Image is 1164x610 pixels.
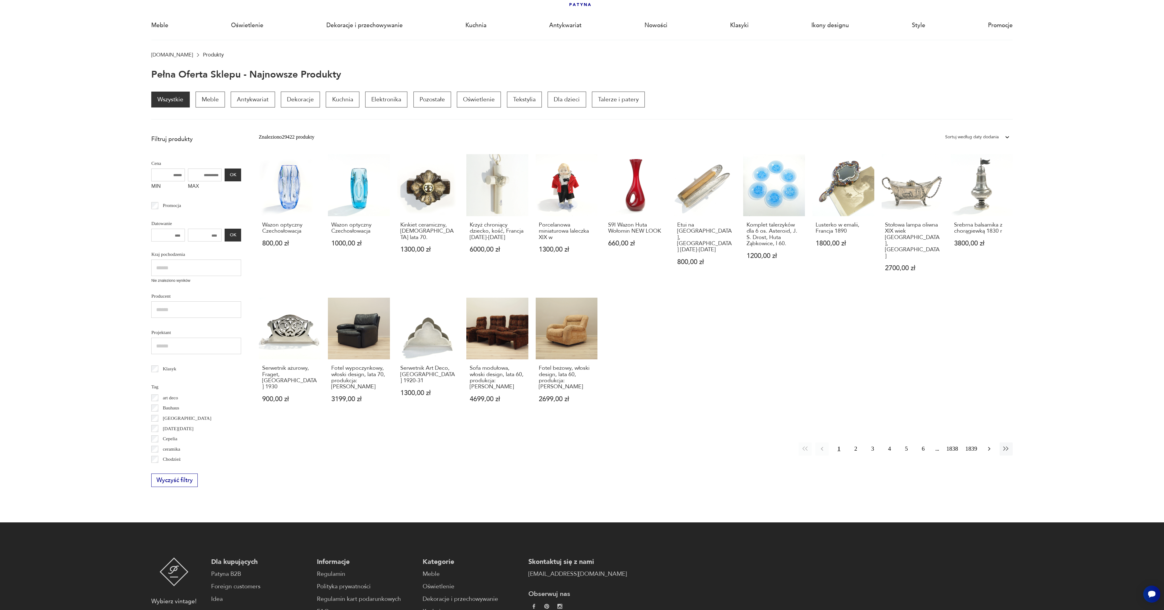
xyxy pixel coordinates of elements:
p: 1300,00 zł [539,246,594,253]
button: 5 [900,442,913,456]
img: Patyna - sklep z meblami i dekoracjami vintage [160,557,189,586]
a: Dekoracje i przechowywanie [326,11,403,39]
h3: Porcelanowa miniaturowa laleczka XIX w [539,222,594,241]
p: Kategorie [423,557,521,566]
a: Regulamin [317,570,415,579]
a: Patyna B2B [211,570,310,579]
a: Kinkiet ceramiczny, Niemcy lata 70.Kinkiet ceramiczny, [DEMOGRAPHIC_DATA] lata 70.1300,00 zł [397,154,459,286]
p: 1300,00 zł [400,246,456,253]
h3: Stołowa lampa oliwna XIX wiek [GEOGRAPHIC_DATA], [GEOGRAPHIC_DATA] [885,222,940,259]
p: 1200,00 zł [747,253,802,259]
a: Klasyki [730,11,749,39]
a: [DOMAIN_NAME] [151,52,193,58]
p: Obserwuj nas [528,590,627,598]
a: [EMAIL_ADDRESS][DOMAIN_NAME] [528,570,627,579]
p: 6000,00 zł [470,246,525,253]
h3: Fotel wypoczynkowy, włoski design, lata 70, produkcja: [PERSON_NAME] [331,365,387,390]
a: Lusterko w emalii, Francja 1890Lusterko w emalii, Francja 18901800,00 zł [812,154,874,286]
button: 4 [883,442,896,456]
div: Sortuj według daty dodania [945,133,999,141]
p: Dekoracje [281,92,320,107]
p: 3199,00 zł [331,396,387,402]
a: Etui na cygaro, Austria 1900-1920Etui na [GEOGRAPHIC_DATA], [GEOGRAPHIC_DATA] [DATE]-[DATE]800,00 zł [674,154,736,286]
a: Serwetnik Art Deco, Warszawa 1920-31Serwetnik Art Deco, [GEOGRAPHIC_DATA] 1920-311300,00 zł [397,298,459,417]
a: Idea [211,595,310,604]
a: Kuchnia [465,11,487,39]
button: 3 [866,442,879,456]
p: Nie znaleziono wyników [151,278,241,284]
img: 37d27d81a828e637adc9f9cb2e3d3a8a.webp [544,604,549,609]
p: Promocja [163,202,181,209]
label: MIN [151,181,185,193]
a: S9I Wazon Huta Wołomin NEW LOOKS9I Wazon Huta Wołomin NEW LOOK660,00 zł [605,154,666,286]
a: Foreign customers [211,582,310,591]
p: Wybierz vintage! [151,597,196,606]
p: Dla kupujących [211,557,310,566]
button: 2 [849,442,862,456]
p: Ćmielów [163,466,180,474]
a: Komplet talerzyków dla 6 os. Asteroid, J. S. Drost, Huta Ząbkowice, l 60.Komplet talerzyków dla 6... [743,154,805,286]
a: Kuchnia [326,92,359,107]
p: Informacje [317,557,415,566]
p: Talerze i patery [592,92,645,107]
a: Oświetlenie [231,11,263,39]
a: Wszystkie [151,92,189,107]
a: Style [912,11,925,39]
a: Meble [196,92,225,107]
a: Antykwariat [549,11,582,39]
p: Bauhaus [163,404,179,412]
a: Pozostałe [413,92,451,107]
h3: Wazon optyczny Czechosłowacja [331,222,387,234]
button: Wyczyść filtry [151,474,198,487]
h3: Srebrna balsamika z chorągiewką 1830 r [954,222,1009,234]
p: 800,00 zł [262,240,318,247]
button: 1838 [945,442,960,456]
button: 1 [832,442,846,456]
a: Wazon optyczny CzechosłowacjaWazon optyczny Czechosłowacja800,00 zł [259,154,321,286]
p: 900,00 zł [262,396,318,402]
h3: Kinkiet ceramiczny, [DEMOGRAPHIC_DATA] lata 70. [400,222,456,241]
h3: Sofa modułowa, włoski design, lata 60, produkcja: [PERSON_NAME] [470,365,525,390]
a: Fotel wypoczynkowy, włoski design, lata 70, produkcja: WłochyFotel wypoczynkowy, włoski design, l... [328,298,390,417]
p: Produkty [203,52,224,58]
p: Oświetlenie [457,92,501,107]
label: MAX [188,181,222,193]
p: Projektant [151,329,241,336]
a: Elektronika [365,92,407,107]
p: Dla dzieci [548,92,586,107]
p: 1000,00 zł [331,240,387,247]
h3: Krzyż chroniący dziecko, kość, Francja [DATE]-[DATE] [470,222,525,241]
p: 800,00 zł [677,259,733,265]
p: Kraj pochodzenia [151,250,241,258]
p: 1300,00 zł [400,390,456,396]
h3: Komplet talerzyków dla 6 os. Asteroid, J. S. Drost, Huta Ząbkowice, l 60. [747,222,802,247]
a: Krzyż chroniący dziecko, kość, Francja 1840-1880Krzyż chroniący dziecko, kość, Francja [DATE]-[DA... [466,154,528,286]
img: da9060093f698e4c3cedc1453eec5031.webp [531,604,536,609]
a: Sofa modułowa, włoski design, lata 60, produkcja: WłochySofa modułowa, włoski design, lata 60, pr... [466,298,528,417]
h3: Etui na [GEOGRAPHIC_DATA], [GEOGRAPHIC_DATA] [DATE]-[DATE] [677,222,733,253]
img: c2fd9cf7f39615d9d6839a72ae8e59e5.webp [557,604,562,609]
button: 6 [917,442,930,456]
a: Porcelanowa miniaturowa laleczka XIX wPorcelanowa miniaturowa laleczka XIX w1300,00 zł [536,154,597,286]
p: 2700,00 zł [885,265,940,271]
p: Tag [151,383,241,391]
p: Klasyk [163,365,176,373]
a: Nowości [644,11,667,39]
a: Tekstylia [507,92,542,107]
p: Filtruj produkty [151,135,241,143]
a: Srebrna balsamika z chorągiewką 1830 rSrebrna balsamika z chorągiewką 1830 r3800,00 zł [951,154,1012,286]
p: Antykwariat [231,92,275,107]
p: Producent [151,292,241,300]
a: Dekoracje i przechowywanie [423,595,521,604]
h3: Serwetnik Art Deco, [GEOGRAPHIC_DATA] 1920-31 [400,365,456,384]
div: Znaleziono 29422 produkty [259,133,314,141]
button: 1839 [964,442,979,456]
a: Oświetlenie [423,582,521,591]
h3: Wazon optyczny Czechosłowacja [262,222,318,234]
h3: Fotel beżowy, włoski design, lata 60, produkcja: [PERSON_NAME] [539,365,594,390]
p: Cena [151,159,241,167]
a: Regulamin kart podarunkowych [317,595,415,604]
